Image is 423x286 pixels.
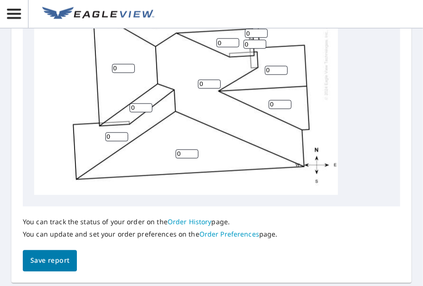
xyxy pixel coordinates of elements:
[37,1,160,27] a: EV Logo
[23,230,278,239] p: You can update and set your order preferences on the page.
[199,230,259,239] a: Order Preferences
[42,7,154,21] img: EV Logo
[23,218,278,227] p: You can track the status of your order on the page.
[30,255,69,267] span: Save report
[23,250,77,272] button: Save report
[168,218,212,227] a: Order History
